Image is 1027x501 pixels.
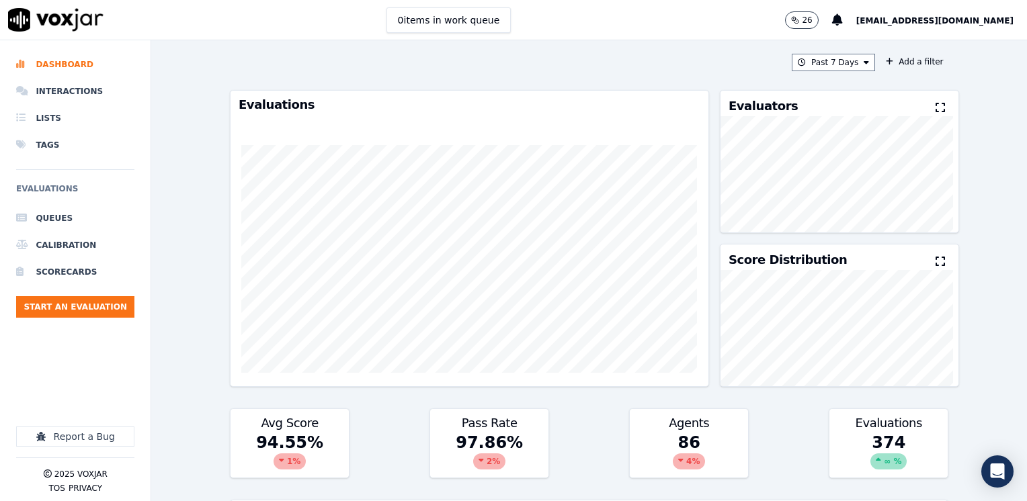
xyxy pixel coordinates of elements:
[16,105,134,132] a: Lists
[386,7,511,33] button: 0items in work queue
[274,453,306,469] div: 1 %
[630,432,748,477] div: 86
[880,54,948,70] button: Add a filter
[792,54,875,71] button: Past 7 Days
[16,132,134,158] a: Tags
[430,432,548,477] div: 97.86 %
[16,259,134,285] a: Scorecards
[802,15,812,26] p: 26
[16,426,134,447] button: Report a Bug
[16,51,134,78] a: Dashboard
[673,453,705,469] div: 4 %
[16,181,134,205] h6: Evaluations
[231,432,349,477] div: 94.55 %
[16,205,134,232] a: Queues
[870,453,907,469] div: ∞ %
[438,417,540,429] h3: Pass Rate
[981,455,1014,488] div: Open Intercom Messenger
[239,99,700,111] h3: Evaluations
[729,254,847,266] h3: Score Distribution
[785,11,831,29] button: 26
[729,100,798,112] h3: Evaluators
[8,8,104,32] img: voxjar logo
[856,12,1027,28] button: [EMAIL_ADDRESS][DOMAIN_NAME]
[638,417,740,429] h3: Agents
[837,417,940,429] h3: Evaluations
[16,296,134,318] button: Start an Evaluation
[48,483,65,494] button: TOS
[16,78,134,105] a: Interactions
[16,232,134,259] a: Calibration
[239,417,341,429] h3: Avg Score
[785,11,818,29] button: 26
[829,432,948,477] div: 374
[54,469,108,480] p: 2025 Voxjar
[69,483,102,494] button: Privacy
[473,453,505,469] div: 2 %
[856,16,1014,26] span: [EMAIL_ADDRESS][DOMAIN_NAME]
